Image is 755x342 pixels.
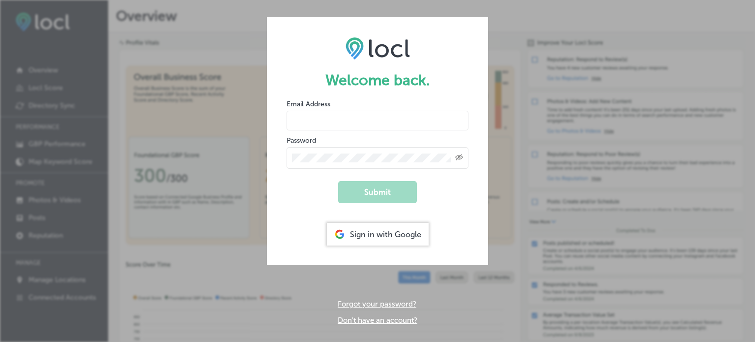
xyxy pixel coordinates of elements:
a: Forgot your password? [338,300,416,309]
label: Email Address [287,100,330,108]
button: Submit [338,181,417,203]
span: Toggle password visibility [455,154,463,162]
h1: Welcome back. [287,71,468,89]
label: Password [287,136,316,145]
img: LOCL logo [346,37,410,60]
a: Don't have an account? [338,316,417,325]
div: Sign in with Google [327,223,429,246]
